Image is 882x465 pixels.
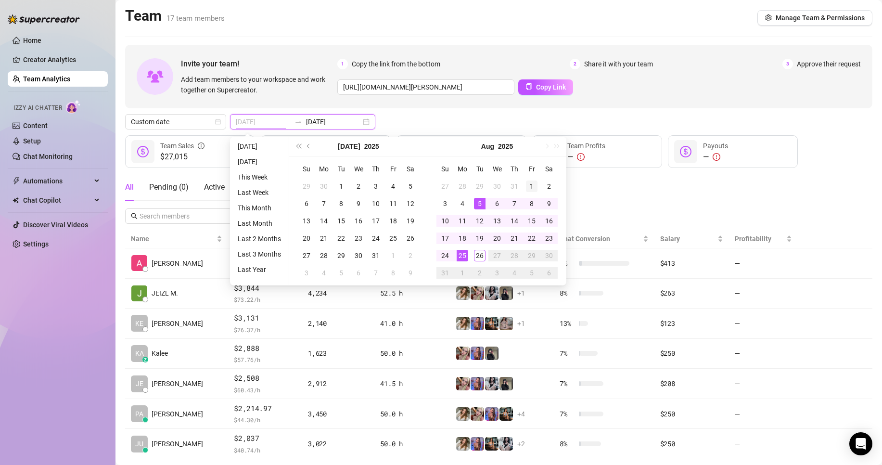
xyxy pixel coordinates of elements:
div: 10 [439,215,451,227]
div: — [567,151,605,163]
img: Anna [485,347,499,360]
img: Alexicon Ortiag… [131,255,147,271]
td: 2025-07-08 [332,195,350,212]
div: 9 [543,198,555,209]
td: 2025-07-02 [350,178,367,195]
div: 28 [509,250,520,261]
div: 52.5 h [380,288,444,298]
span: info-circle [198,141,205,151]
td: 2025-08-24 [436,247,454,264]
button: Previous month (PageUp) [304,137,314,156]
input: Search members [140,211,218,221]
td: 2025-08-04 [454,195,471,212]
img: Ava [471,347,484,360]
div: 27 [439,181,451,192]
div: 4,234 [308,288,369,298]
span: Chat Conversion [560,235,610,243]
div: 2 [405,250,416,261]
li: Last 3 Months [234,248,285,260]
td: 2025-07-06 [298,195,315,212]
span: search [131,213,138,220]
td: 2025-07-31 [506,178,523,195]
div: 21 [509,232,520,244]
div: 17 [439,232,451,244]
div: 13 [301,215,312,227]
span: + 1 [517,288,525,298]
td: 2025-07-19 [402,212,419,230]
li: [DATE] [234,156,285,168]
div: 31 [370,250,382,261]
td: 2025-08-26 [471,247,488,264]
span: Team Profits [567,142,605,150]
span: KE [135,318,143,329]
div: 12 [405,198,416,209]
th: Sa [402,160,419,178]
img: Anna [499,286,513,300]
td: 2025-08-20 [488,230,506,247]
td: 2025-07-20 [298,230,315,247]
img: Ava [499,407,513,421]
td: 2025-08-17 [436,230,454,247]
td: 2025-07-14 [315,212,332,230]
td: 2025-07-05 [402,178,419,195]
th: Mo [315,160,332,178]
li: [DATE] [234,141,285,152]
div: 15 [526,215,537,227]
div: 8 [526,198,537,209]
button: Choose a month [338,137,360,156]
td: 2025-08-09 [540,195,558,212]
td: 2025-08-16 [540,212,558,230]
div: 26 [405,232,416,244]
span: Active [204,182,225,192]
div: 24 [439,250,451,261]
div: 6 [543,267,555,279]
span: Payouts [703,142,728,150]
td: 2025-08-13 [488,212,506,230]
button: Choose a year [364,137,379,156]
div: 16 [353,215,364,227]
button: Choose a year [498,137,513,156]
img: Ava [485,407,499,421]
a: Content [23,122,48,129]
td: 2025-08-23 [540,230,558,247]
span: 2 [570,59,580,69]
th: Th [506,160,523,178]
button: Choose a month [481,137,494,156]
a: Home [23,37,41,44]
li: This Week [234,171,285,183]
div: 10 [370,198,382,209]
span: to [294,118,302,126]
th: Su [298,160,315,178]
div: 29 [335,250,347,261]
td: 2025-07-25 [384,230,402,247]
img: Ava [485,317,499,330]
img: Sadie [485,286,499,300]
td: 2025-07-04 [384,178,402,195]
div: 30 [353,250,364,261]
td: 2025-09-06 [540,264,558,282]
div: 19 [474,232,486,244]
input: Start date [236,116,291,127]
div: 7 [370,267,382,279]
span: copy [525,83,532,90]
div: 13 [491,215,503,227]
span: Invite your team! [181,58,337,70]
td: 2025-08-29 [523,247,540,264]
td: 2025-07-01 [332,178,350,195]
div: 25 [387,232,399,244]
td: 2025-08-05 [471,195,488,212]
td: 2025-08-05 [332,264,350,282]
div: 21 [318,232,330,244]
div: Open Intercom Messenger [849,432,872,455]
td: 2025-08-31 [436,264,454,282]
td: 2025-07-15 [332,212,350,230]
div: 4 [509,267,520,279]
div: 18 [387,215,399,227]
td: 2025-08-11 [454,212,471,230]
span: Approve their request [797,59,861,69]
td: 2025-08-06 [488,195,506,212]
a: Chat Monitoring [23,153,73,160]
td: 2025-08-01 [384,247,402,264]
th: Fr [523,160,540,178]
td: 2025-08-21 [506,230,523,247]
